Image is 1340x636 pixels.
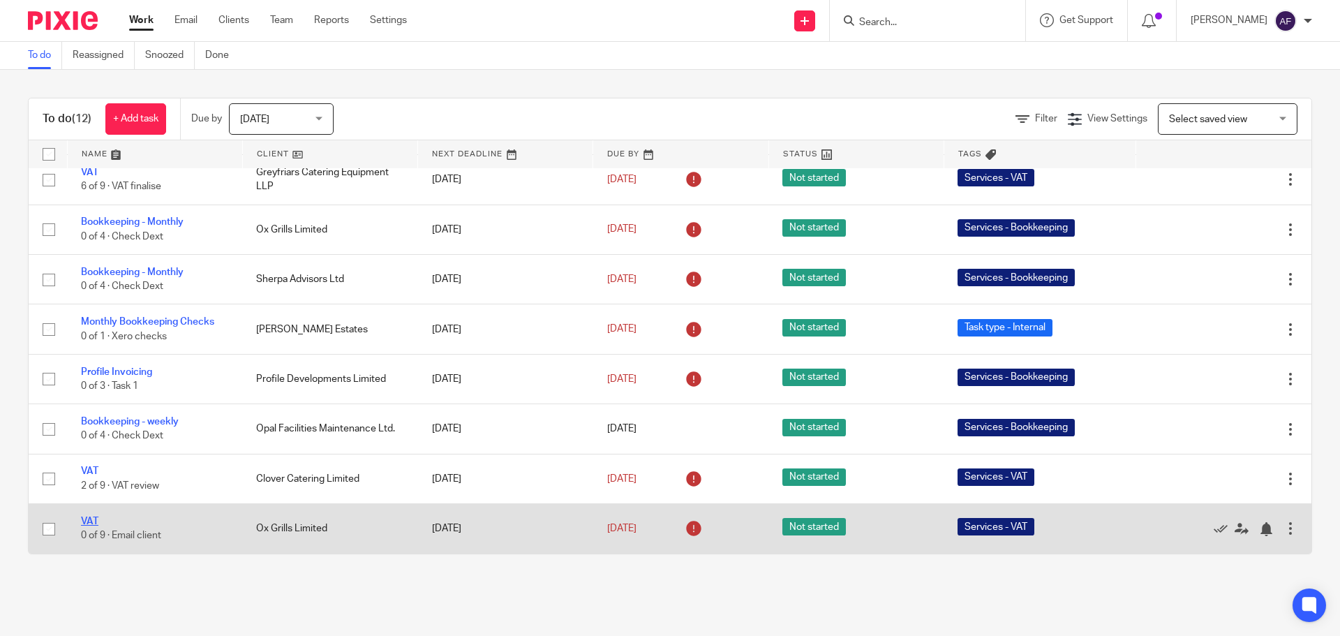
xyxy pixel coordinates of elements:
[81,232,163,242] span: 0 of 4 · Check Dext
[270,13,293,27] a: Team
[242,304,417,354] td: [PERSON_NAME] Estates
[958,219,1075,237] span: Services - Bookkeeping
[81,531,161,540] span: 0 of 9 · Email client
[607,524,636,533] span: [DATE]
[205,42,239,69] a: Done
[782,169,846,186] span: Not started
[81,417,179,427] a: Bookkeeping - weekly
[418,354,593,404] td: [DATE]
[607,474,636,484] span: [DATE]
[240,114,269,124] span: [DATE]
[782,518,846,535] span: Not started
[418,205,593,254] td: [DATE]
[782,319,846,337] span: Not started
[607,274,636,284] span: [DATE]
[418,255,593,304] td: [DATE]
[242,454,417,503] td: Clover Catering Limited
[782,419,846,436] span: Not started
[174,13,198,27] a: Email
[105,103,166,135] a: + Add task
[242,205,417,254] td: Ox Grills Limited
[958,419,1075,436] span: Services - Bookkeeping
[782,369,846,386] span: Not started
[1059,15,1113,25] span: Get Support
[858,17,983,29] input: Search
[81,367,152,377] a: Profile Invoicing
[81,381,138,391] span: 0 of 3 · Task 1
[81,267,184,277] a: Bookkeeping - Monthly
[43,112,91,126] h1: To do
[81,182,161,192] span: 6 of 9 · VAT finalise
[242,155,417,205] td: Greyfriars Catering Equipment LLP
[145,42,195,69] a: Snoozed
[958,369,1075,386] span: Services - Bookkeeping
[191,112,222,126] p: Due by
[242,354,417,404] td: Profile Developments Limited
[1274,10,1297,32] img: svg%3E
[418,155,593,205] td: [DATE]
[782,269,846,286] span: Not started
[418,454,593,503] td: [DATE]
[1214,522,1235,535] a: Mark as done
[958,269,1075,286] span: Services - Bookkeeping
[607,374,636,384] span: [DATE]
[81,317,214,327] a: Monthly Bookkeeping Checks
[418,404,593,454] td: [DATE]
[81,332,167,341] span: 0 of 1 · Xero checks
[958,468,1034,486] span: Services - VAT
[81,281,163,291] span: 0 of 4 · Check Dext
[81,481,159,491] span: 2 of 9 · VAT review
[242,255,417,304] td: Sherpa Advisors Ltd
[607,424,636,434] span: [DATE]
[314,13,349,27] a: Reports
[958,150,982,158] span: Tags
[218,13,249,27] a: Clients
[782,219,846,237] span: Not started
[81,431,163,441] span: 0 of 4 · Check Dext
[1169,114,1247,124] span: Select saved view
[958,518,1034,535] span: Services - VAT
[958,169,1034,186] span: Services - VAT
[607,324,636,334] span: [DATE]
[81,168,98,177] a: VAT
[418,504,593,554] td: [DATE]
[958,319,1052,337] span: Task type - Internal
[1191,13,1267,27] p: [PERSON_NAME]
[1087,114,1147,124] span: View Settings
[1035,114,1057,124] span: Filter
[81,217,184,227] a: Bookkeeping - Monthly
[370,13,407,27] a: Settings
[782,468,846,486] span: Not started
[81,466,98,476] a: VAT
[418,304,593,354] td: [DATE]
[73,42,135,69] a: Reassigned
[28,11,98,30] img: Pixie
[607,175,636,184] span: [DATE]
[72,113,91,124] span: (12)
[28,42,62,69] a: To do
[129,13,154,27] a: Work
[81,517,98,526] a: VAT
[242,404,417,454] td: Opal Facilities Maintenance Ltd.
[242,504,417,554] td: Ox Grills Limited
[607,225,636,235] span: [DATE]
